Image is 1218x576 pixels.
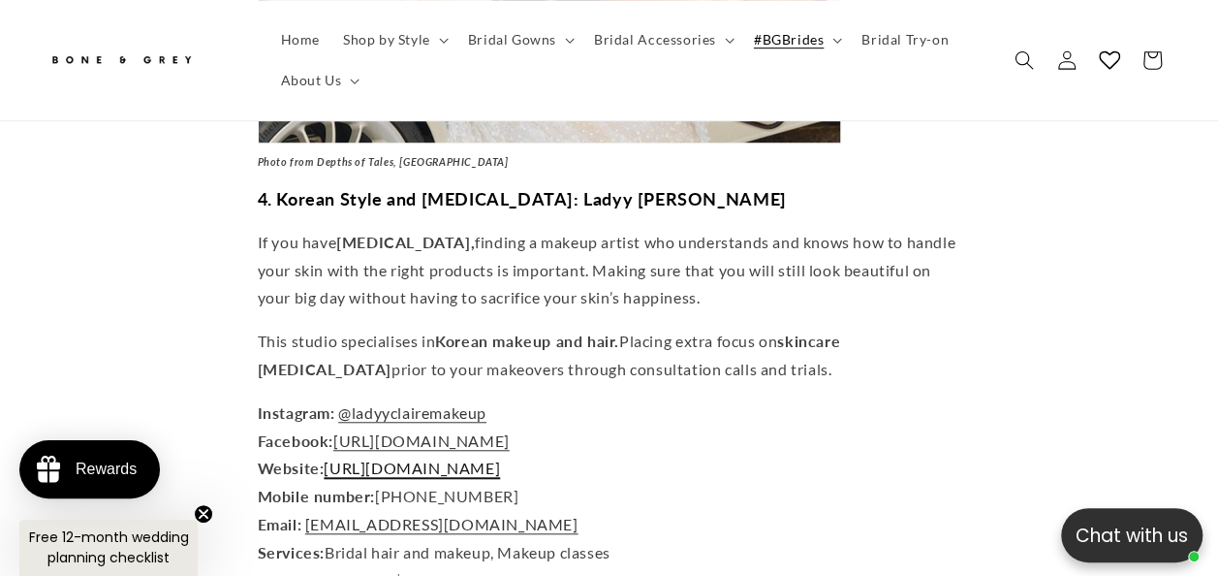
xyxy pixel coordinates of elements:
[594,31,716,48] span: Bridal Accessories
[850,19,960,60] a: Bridal Try-on
[1003,39,1046,81] summary: Search
[258,403,335,422] strong: Instagram:
[343,31,430,48] span: Shop by Style
[324,459,500,477] a: [URL][DOMAIN_NAME]
[258,188,787,209] strong: 4. Korean Style and [MEDICAL_DATA]: Ladyy [PERSON_NAME]
[76,461,137,478] div: Rewards
[258,332,840,378] span: This studio specialises in Placing extra focus on prior to your makeovers through consultation ca...
[1061,508,1202,562] button: Open chatbox
[742,19,850,60] summary: #BGBrides
[258,543,610,561] span: Bridal hair and makeup, Makeup classes
[258,432,333,450] strong: Facebook:
[754,31,824,48] span: #BGBrides
[258,487,375,505] strong: Mobile number:
[48,45,194,77] img: Bone and Grey Bridal
[281,31,320,48] span: Home
[861,31,949,48] span: Bridal Try-on
[258,543,325,561] strong: Services:
[258,229,961,312] p: If you have finding a makeup artist who understands and knows how to handle your skin with the ri...
[269,19,331,60] a: Home
[582,19,742,60] summary: Bridal Accessories
[333,432,510,450] a: [URL][DOMAIN_NAME]
[42,37,250,83] a: Bone and Grey Bridal
[258,155,509,168] em: Photo from Depths of Tales, [GEOGRAPHIC_DATA]
[281,72,342,89] span: About Us
[19,520,198,576] div: Free 12-month wedding planning checklistClose teaser
[336,233,475,251] strong: [MEDICAL_DATA],
[435,332,619,350] strong: Korean makeup and hair.
[1061,522,1202,550] p: Chat with us
[456,19,582,60] summary: Bridal Gowns
[258,487,519,505] span: [PHONE_NUMBER]
[468,31,556,48] span: Bridal Gowns
[29,528,189,567] span: Free 12-month wedding planning checklist
[269,60,368,101] summary: About Us
[338,403,486,422] a: @ladyyclairemakeup
[258,515,302,533] strong: Email:
[258,459,325,477] strong: Website:
[331,19,456,60] summary: Shop by Style
[194,504,213,524] button: Close teaser
[305,515,578,533] a: [EMAIL_ADDRESS][DOMAIN_NAME]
